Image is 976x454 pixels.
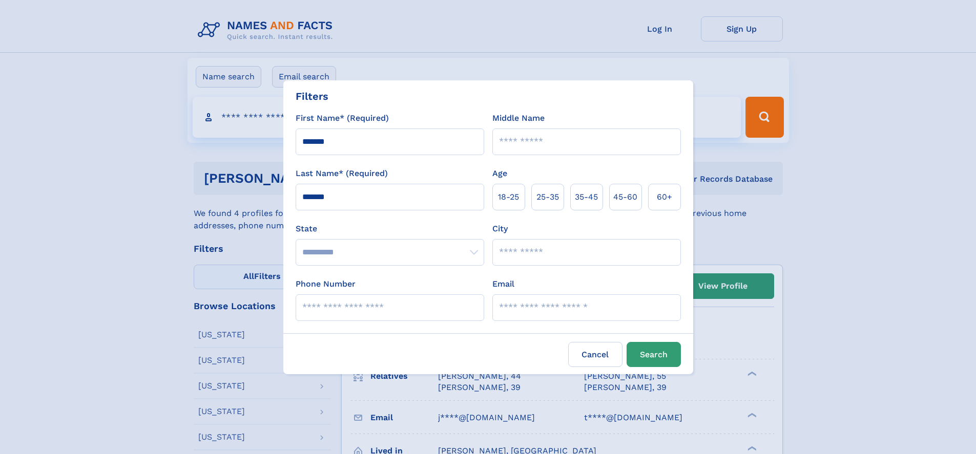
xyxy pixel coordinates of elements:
label: Email [492,278,514,290]
label: Middle Name [492,112,545,124]
div: Filters [296,89,328,104]
label: Phone Number [296,278,356,290]
span: 18‑25 [498,191,519,203]
span: 45‑60 [613,191,637,203]
label: First Name* (Required) [296,112,389,124]
span: 25‑35 [536,191,559,203]
button: Search [627,342,681,367]
span: 35‑45 [575,191,598,203]
label: Age [492,167,507,180]
label: Cancel [568,342,622,367]
span: 60+ [657,191,672,203]
label: City [492,223,508,235]
label: State [296,223,484,235]
label: Last Name* (Required) [296,167,388,180]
